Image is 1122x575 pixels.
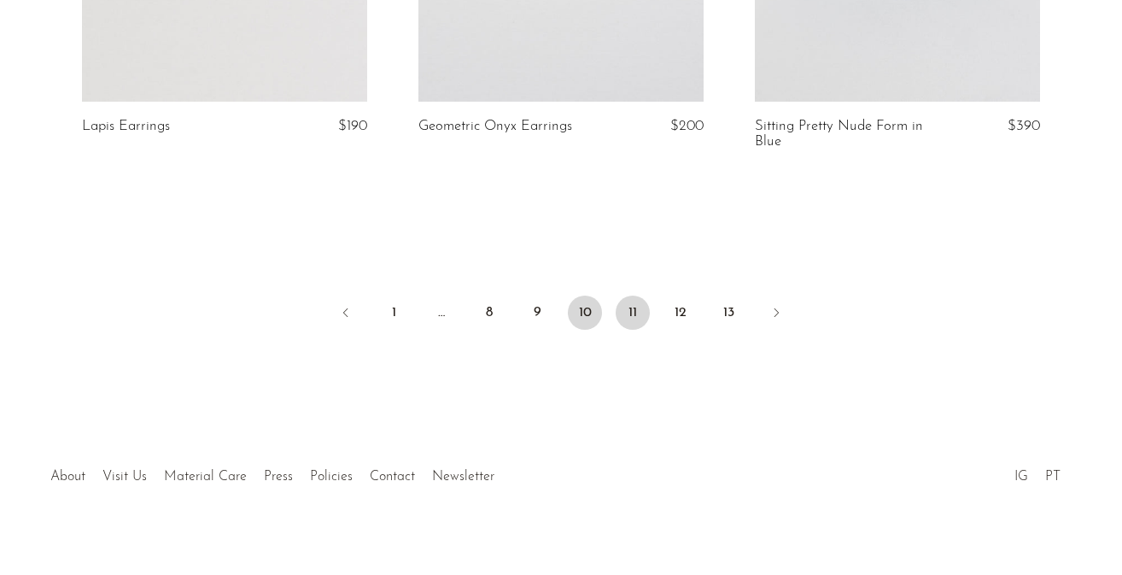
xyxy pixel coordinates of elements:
a: Contact [370,470,415,484]
span: … [424,296,459,330]
a: Policies [310,470,353,484]
a: 11 [616,296,650,330]
a: 8 [472,296,506,330]
span: $200 [670,119,704,133]
a: 1 [377,296,411,330]
ul: Quick links [42,456,503,489]
a: PT [1045,470,1061,484]
a: Next [759,296,793,333]
a: 13 [711,296,745,330]
a: Visit Us [102,470,147,484]
a: Geometric Onyx Earrings [418,119,572,134]
a: Previous [329,296,363,333]
a: IG [1014,470,1028,484]
a: Lapis Earrings [82,119,170,134]
a: About [50,470,85,484]
span: 10 [568,296,602,330]
span: $390 [1008,119,1040,133]
a: 9 [520,296,554,330]
a: Press [264,470,293,484]
ul: Social Medias [1006,456,1069,489]
a: Sitting Pretty Nude Form in Blue [755,119,944,150]
a: Material Care [164,470,247,484]
a: 12 [663,296,698,330]
span: $190 [338,119,367,133]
